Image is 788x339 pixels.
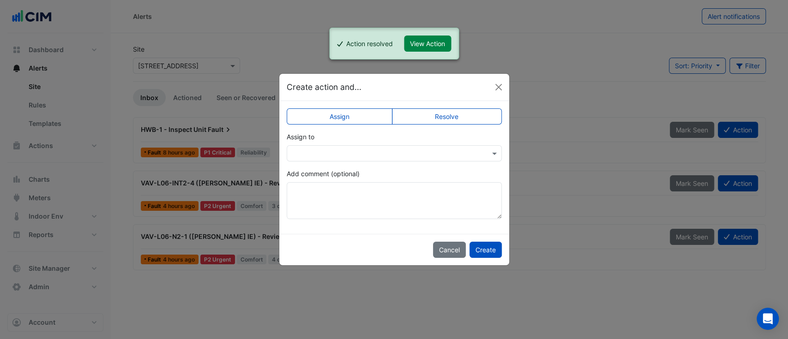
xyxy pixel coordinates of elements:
button: View Action [404,36,451,52]
div: Open Intercom Messenger [757,308,779,330]
div: Action resolved [346,39,393,48]
label: Assign to [287,132,314,142]
h5: Create action and... [287,81,361,93]
button: Close [492,80,505,94]
label: Add comment (optional) [287,169,360,178]
label: Assign [287,108,393,125]
button: Create [469,242,502,258]
button: Cancel [433,242,466,258]
label: Resolve [392,108,502,125]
